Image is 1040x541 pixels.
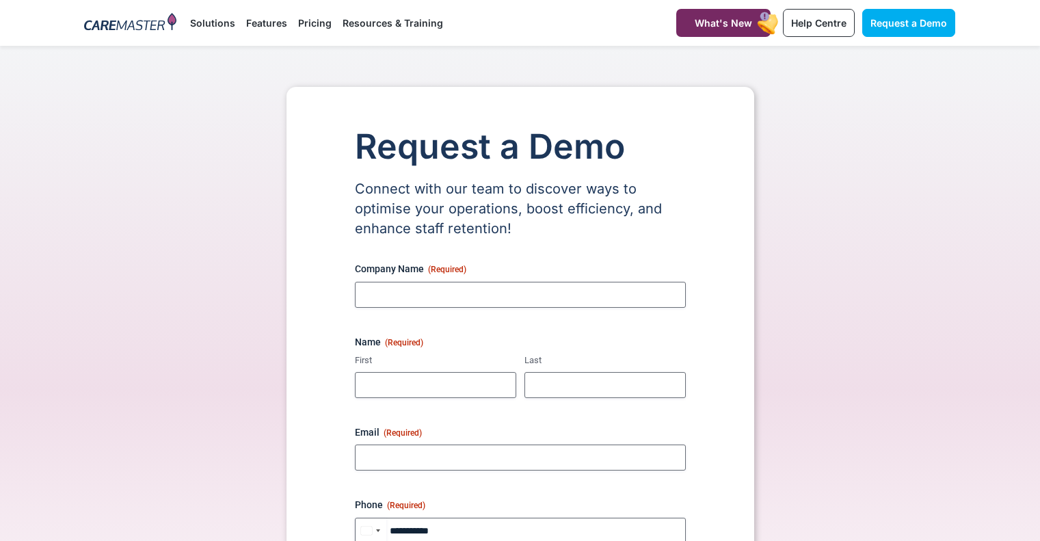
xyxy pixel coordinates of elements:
[524,354,686,367] label: Last
[783,9,855,37] a: Help Centre
[862,9,955,37] a: Request a Demo
[355,498,686,512] label: Phone
[355,128,686,166] h1: Request a Demo
[791,17,846,29] span: Help Centre
[384,428,422,438] span: (Required)
[355,262,686,276] label: Company Name
[387,501,425,510] span: (Required)
[428,265,466,274] span: (Required)
[84,13,176,34] img: CareMaster Logo
[695,17,752,29] span: What's New
[355,335,423,349] legend: Name
[385,338,423,347] span: (Required)
[676,9,771,37] a: What's New
[355,179,686,239] p: Connect with our team to discover ways to optimise your operations, boost efficiency, and enhance...
[355,425,686,439] label: Email
[870,17,947,29] span: Request a Demo
[355,354,516,367] label: First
